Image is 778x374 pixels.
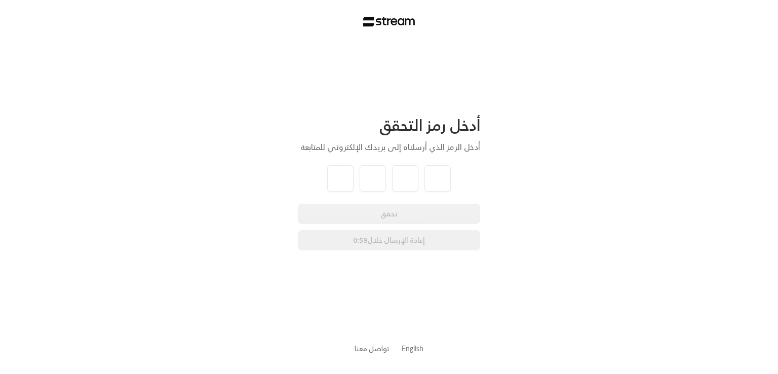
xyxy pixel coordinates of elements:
a: تواصل معنا [355,342,390,355]
button: تواصل معنا [355,343,390,354]
div: أدخل الرمز الذي أرسلناه إلى بريدك الإلكتروني للمتابعة [298,141,480,153]
div: أدخل رمز التحقق [298,116,480,135]
a: English [402,339,423,358]
img: Stream Logo [363,17,415,27]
